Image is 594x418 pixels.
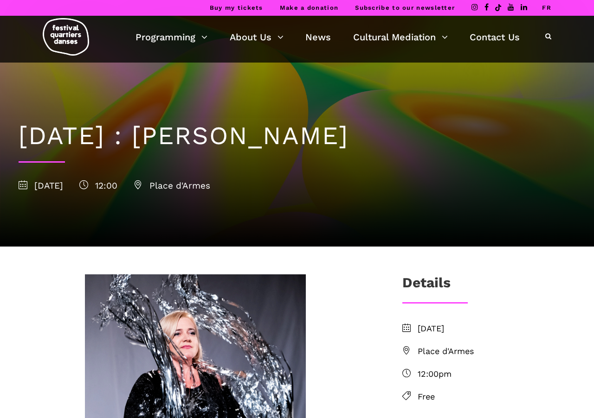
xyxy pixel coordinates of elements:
[353,29,448,45] a: Cultural Mediation
[79,180,117,191] span: 12:00
[136,29,207,45] a: Programming
[43,18,89,56] img: logo-fqd-med
[418,345,575,358] span: Place d'Armes
[210,4,263,11] a: Buy my tickets
[402,274,451,298] h3: Details
[355,4,455,11] a: Subscribe to our newsletter
[418,367,575,381] span: 12:00pm
[19,121,575,151] h1: [DATE] : [PERSON_NAME]
[418,390,575,404] span: Free
[305,29,331,45] a: News
[542,4,551,11] a: FR
[134,180,210,191] span: Place d'Armes
[418,322,575,336] span: [DATE]
[470,29,520,45] a: Contact Us
[19,180,63,191] span: [DATE]
[280,4,339,11] a: Make a donation
[230,29,284,45] a: About Us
